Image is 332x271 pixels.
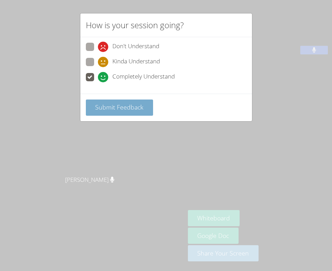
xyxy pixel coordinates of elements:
button: Submit Feedback [86,100,153,116]
span: Submit Feedback [95,103,143,111]
span: Kinda Understand [112,57,160,67]
span: Don't Understand [112,42,159,52]
span: Completely Understand [112,72,175,82]
h2: How is your session going? [86,19,184,31]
